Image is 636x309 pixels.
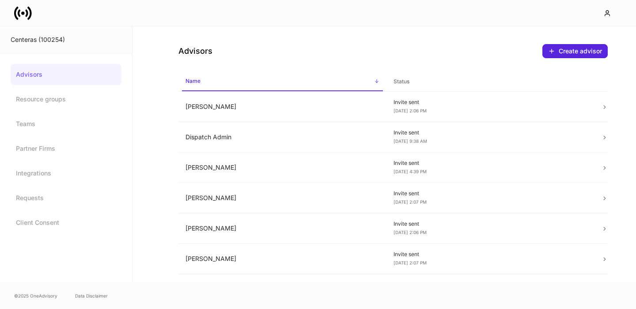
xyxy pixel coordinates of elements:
[394,108,427,113] span: [DATE] 2:06 PM
[11,89,121,110] a: Resource groups
[394,99,587,106] p: Invite sent
[178,213,386,244] td: [PERSON_NAME]
[182,72,383,91] span: Name
[394,77,409,86] h6: Status
[394,199,427,205] span: [DATE] 2:07 PM
[178,122,386,153] td: Dispatch Admin
[390,73,591,91] span: Status
[11,187,121,208] a: Requests
[178,46,212,56] h4: Advisors
[178,92,386,122] td: [PERSON_NAME]
[14,292,57,299] span: © 2025 OneAdvisory
[394,169,427,174] span: [DATE] 4:39 PM
[542,44,608,58] button: Create advisor
[394,281,587,288] p: Invite sent
[11,212,121,233] a: Client Consent
[394,230,427,235] span: [DATE] 2:06 PM
[394,138,427,144] span: [DATE] 9:38 AM
[178,274,386,305] td: [PERSON_NAME]
[178,244,386,274] td: [PERSON_NAME]
[178,153,386,183] td: [PERSON_NAME]
[11,64,121,85] a: Advisors
[11,35,121,44] div: Centeras (100254)
[185,77,201,85] h6: Name
[394,129,587,136] p: Invite sent
[11,163,121,184] a: Integrations
[394,190,587,197] p: Invite sent
[178,183,386,213] td: [PERSON_NAME]
[11,113,121,134] a: Teams
[11,138,121,159] a: Partner Firms
[394,251,587,258] p: Invite sent
[394,160,587,167] p: Invite sent
[394,260,427,265] span: [DATE] 2:07 PM
[75,292,108,299] a: Data Disclaimer
[394,220,587,227] p: Invite sent
[548,48,602,55] div: Create advisor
